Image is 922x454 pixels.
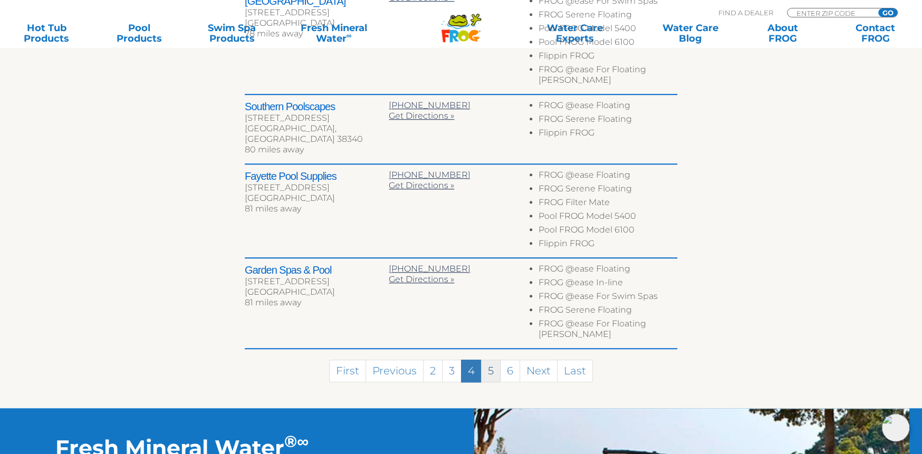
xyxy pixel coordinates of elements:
[245,28,303,38] span: 78 miles away
[539,183,677,197] li: FROG Serene Floating
[481,360,501,382] a: 5
[539,291,677,305] li: FROG @ease For Swim Spas
[882,414,909,441] img: openIcon
[539,128,677,141] li: Flippin FROG
[389,264,470,274] a: [PHONE_NUMBER]
[329,360,366,382] a: First
[11,23,83,44] a: Hot TubProducts
[839,23,911,44] a: ContactFROG
[389,170,470,180] a: [PHONE_NUMBER]
[245,100,389,113] h2: Southern Poolscapes
[423,360,443,382] a: 2
[539,225,677,238] li: Pool FROG Model 6100
[297,431,309,451] sup: ∞
[539,318,677,343] li: FROG @ease For Floating [PERSON_NAME]
[389,180,454,190] a: Get Directions »
[539,238,677,252] li: Flippin FROG
[539,170,677,183] li: FROG @ease Floating
[539,51,677,64] li: Flippin FROG
[500,360,520,382] a: 6
[245,204,301,214] span: 81 miles away
[245,18,389,28] div: [GEOGRAPHIC_DATA]
[245,7,389,18] div: [STREET_ADDRESS]
[539,37,677,51] li: Pool FROG Model 6100
[539,23,677,37] li: Pool FROG Model 5400
[718,8,773,17] p: Find A Dealer
[245,287,389,297] div: [GEOGRAPHIC_DATA]
[284,431,297,451] sup: ®
[539,114,677,128] li: FROG Serene Floating
[245,182,389,193] div: [STREET_ADDRESS]
[196,23,268,44] a: Swim SpaProducts
[539,305,677,318] li: FROG Serene Floating
[366,360,424,382] a: Previous
[539,264,677,277] li: FROG @ease Floating
[389,100,470,110] a: [PHONE_NUMBER]
[747,23,819,44] a: AboutFROG
[539,64,677,89] li: FROG @ease For Floating [PERSON_NAME]
[245,144,304,154] span: 80 miles away
[539,277,677,291] li: FROG @ease In-line
[389,111,454,121] a: Get Directions »
[245,113,389,123] div: [STREET_ADDRESS]
[539,211,677,225] li: Pool FROG Model 5400
[389,274,454,284] a: Get Directions »
[245,170,389,182] h2: Fayette Pool Supplies
[795,8,867,17] input: Zip Code Form
[103,23,176,44] a: PoolProducts
[539,9,677,23] li: FROG Serene Floating
[878,8,897,17] input: GO
[245,123,389,144] div: [GEOGRAPHIC_DATA], [GEOGRAPHIC_DATA] 38340
[654,23,726,44] a: Water CareBlog
[245,297,301,307] span: 81 miles away
[539,197,677,211] li: FROG Filter Mate
[245,276,389,287] div: [STREET_ADDRESS]
[520,360,558,382] a: Next
[442,360,462,382] a: 3
[461,360,482,382] a: 4
[557,360,593,382] a: Last
[245,193,389,204] div: [GEOGRAPHIC_DATA]
[245,264,389,276] h2: Garden Spas & Pool
[539,100,677,114] li: FROG @ease Floating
